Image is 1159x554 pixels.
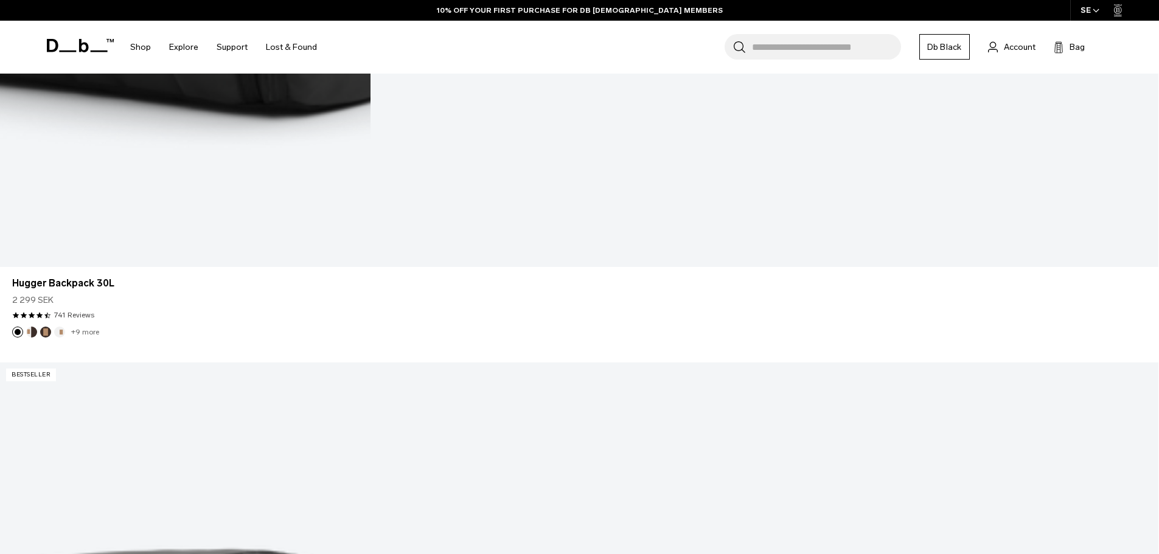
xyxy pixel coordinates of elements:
span: Account [1004,41,1035,54]
a: 741 reviews [54,310,94,320]
button: Bag [1054,40,1085,54]
a: Hugger Backpack 30L [12,276,1146,291]
a: Lost & Found [266,26,317,69]
a: Db Black [919,34,970,60]
p: Bestseller [6,369,56,381]
a: Explore [169,26,198,69]
a: Account [988,40,1035,54]
span: 2 299 SEK [12,294,54,306]
button: Black Out [12,327,23,338]
a: 10% OFF YOUR FIRST PURCHASE FOR DB [DEMOGRAPHIC_DATA] MEMBERS [437,5,723,16]
nav: Main Navigation [121,21,326,74]
button: Espresso [40,327,51,338]
span: Bag [1070,41,1085,54]
button: Oatmilk [54,327,65,338]
button: Cappuccino [26,327,37,338]
a: +9 more [71,328,99,336]
a: Support [217,26,248,69]
a: Shop [130,26,151,69]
